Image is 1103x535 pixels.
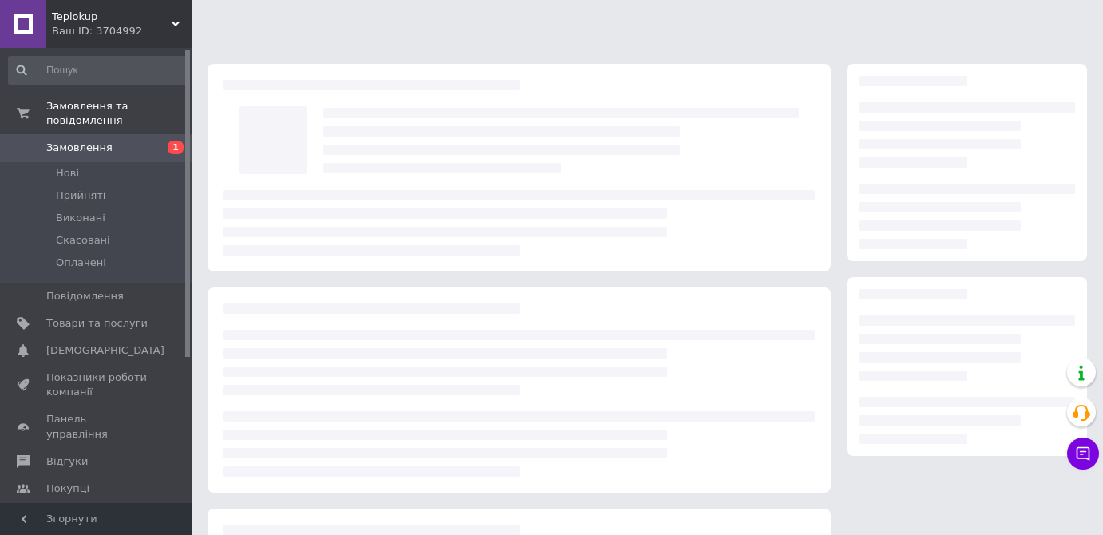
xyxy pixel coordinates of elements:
[1067,438,1099,470] button: Чат з покупцем
[8,56,188,85] input: Пошук
[46,454,88,469] span: Відгуки
[52,10,172,24] span: Teplokup
[56,233,110,248] span: Скасовані
[52,24,192,38] div: Ваш ID: 3704992
[46,99,192,128] span: Замовлення та повідомлення
[46,343,164,358] span: [DEMOGRAPHIC_DATA]
[46,289,124,303] span: Повідомлення
[56,166,79,180] span: Нові
[46,371,148,399] span: Показники роботи компанії
[56,211,105,225] span: Виконані
[46,481,89,496] span: Покупці
[46,412,148,441] span: Панель управління
[46,316,148,331] span: Товари та послуги
[56,188,105,203] span: Прийняті
[56,256,106,270] span: Оплачені
[168,141,184,154] span: 1
[46,141,113,155] span: Замовлення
